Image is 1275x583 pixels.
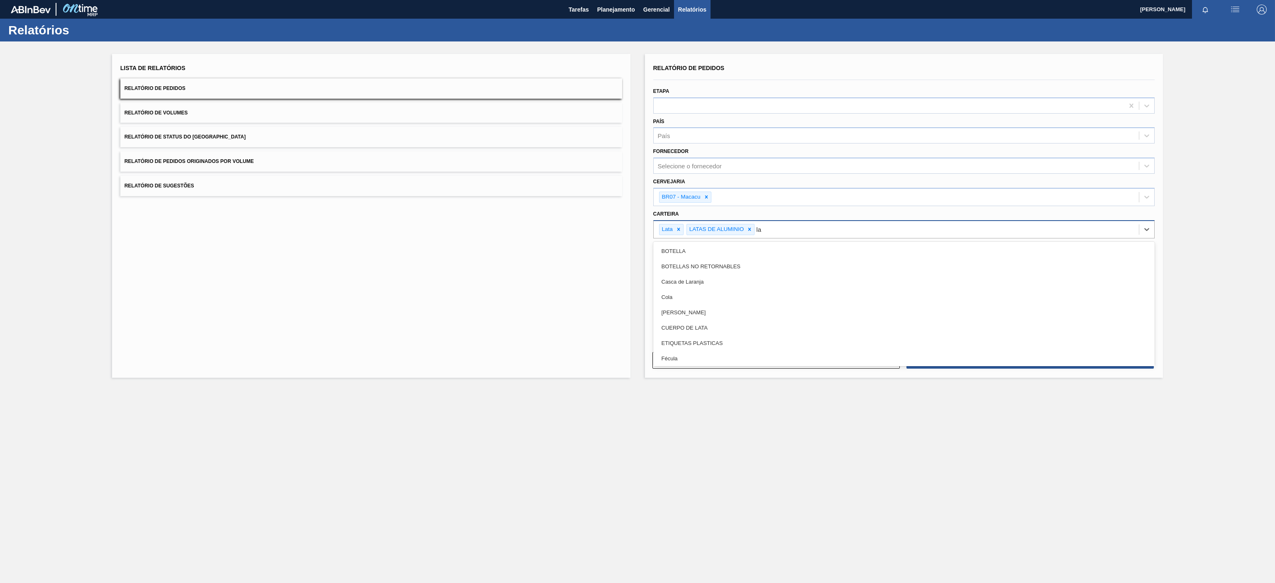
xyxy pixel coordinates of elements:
[652,352,900,369] button: Limpar
[125,134,246,140] span: Relatório de Status do [GEOGRAPHIC_DATA]
[125,85,186,91] span: Relatório de Pedidos
[1192,4,1219,15] button: Notificações
[653,289,1155,305] div: Cola
[653,351,1155,366] div: Fécula
[659,192,702,202] div: BR07 - Macacu
[120,103,622,123] button: Relatório de Volumes
[653,335,1155,351] div: ETIQUETAS PLASTICAS
[653,65,725,71] span: Relatório de Pedidos
[653,211,679,217] label: Carteira
[653,274,1155,289] div: Casca de Laranja
[653,305,1155,320] div: [PERSON_NAME]
[678,5,706,15] span: Relatórios
[653,259,1155,274] div: BOTELLAS NO RETORNABLES
[597,5,635,15] span: Planejamento
[653,243,1155,259] div: BOTELLA
[643,5,670,15] span: Gerencial
[8,25,156,35] h1: Relatórios
[658,132,670,139] div: País
[120,78,622,99] button: Relatório de Pedidos
[1257,5,1267,15] img: Logout
[125,110,188,116] span: Relatório de Volumes
[125,158,254,164] span: Relatório de Pedidos Originados por Volume
[120,65,186,71] span: Lista de Relatórios
[687,224,745,235] div: LATAS DE ALUMINIO
[125,183,194,189] span: Relatório de Sugestões
[653,88,669,94] label: Etapa
[659,224,674,235] div: Lata
[658,163,722,170] div: Selecione o fornecedor
[11,6,51,13] img: TNhmsLtSVTkK8tSr43FrP2fwEKptu5GPRR3wAAAABJRU5ErkJggg==
[653,148,689,154] label: Fornecedor
[120,127,622,147] button: Relatório de Status do [GEOGRAPHIC_DATA]
[1230,5,1240,15] img: userActions
[653,320,1155,335] div: CUERPO DE LATA
[569,5,589,15] span: Tarefas
[653,179,685,185] label: Cervejaria
[120,151,622,172] button: Relatório de Pedidos Originados por Volume
[653,119,664,124] label: País
[120,176,622,196] button: Relatório de Sugestões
